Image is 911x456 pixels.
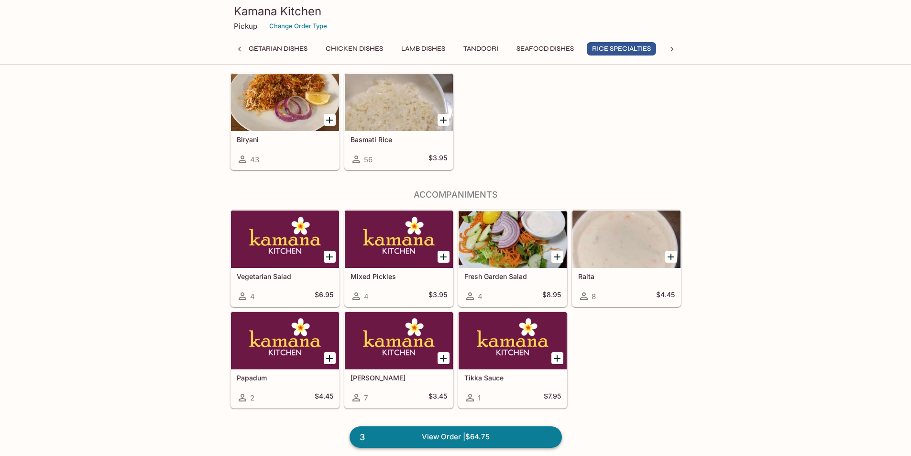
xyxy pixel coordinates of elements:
[230,210,340,307] a: Vegetarian Salad4$6.95
[354,431,371,444] span: 3
[428,392,447,403] h5: $3.45
[578,272,675,280] h5: Raita
[396,42,450,56] button: Lamb Dishes
[324,251,336,263] button: Add Vegetarian Salad
[458,210,567,307] a: Fresh Garden Salad4$8.95
[237,374,333,382] h5: Papadum
[665,251,677,263] button: Add Raita
[265,19,331,33] button: Change Order Type
[364,393,368,402] span: 7
[572,211,681,268] div: Raita
[230,189,681,200] h4: Accompaniments
[364,292,369,301] span: 4
[438,352,450,364] button: Add Mango Chutney
[428,154,447,165] h5: $3.95
[458,311,567,408] a: Tikka Sauce1$7.95
[344,311,453,408] a: [PERSON_NAME]7$3.45
[351,374,447,382] h5: [PERSON_NAME]
[544,392,561,403] h5: $7.95
[345,312,453,369] div: Mango Chutney
[351,272,447,280] h5: Mixed Pickles
[237,135,333,144] h5: Biryani
[315,290,333,302] h5: $6.95
[234,4,678,19] h3: Kamana Kitchen
[364,155,373,164] span: 56
[231,211,339,268] div: Vegetarian Salad
[542,290,561,302] h5: $8.95
[231,74,339,131] div: Biryani
[592,292,596,301] span: 8
[656,290,675,302] h5: $4.45
[572,210,681,307] a: Raita8$4.45
[234,22,257,31] p: Pickup
[511,42,579,56] button: Seafood Dishes
[464,272,561,280] h5: Fresh Garden Salad
[315,392,333,403] h5: $4.45
[235,42,313,56] button: Vegetarian Dishes
[230,311,340,408] a: Papadum2$4.45
[351,135,447,144] h5: Basmati Rice
[551,352,563,364] button: Add Tikka Sauce
[428,290,447,302] h5: $3.95
[320,42,388,56] button: Chicken Dishes
[464,374,561,382] h5: Tikka Sauce
[350,426,562,447] a: 3View Order |$64.75
[237,272,333,280] h5: Vegetarian Salad
[344,73,453,170] a: Basmati Rice56$3.95
[324,114,336,126] button: Add Biryani
[344,210,453,307] a: Mixed Pickles4$3.95
[345,74,453,131] div: Basmati Rice
[324,352,336,364] button: Add Papadum
[250,292,255,301] span: 4
[459,312,567,369] div: Tikka Sauce
[478,292,483,301] span: 4
[458,42,504,56] button: Tandoori
[250,393,254,402] span: 2
[345,211,453,268] div: Mixed Pickles
[230,73,340,170] a: Biryani43
[438,251,450,263] button: Add Mixed Pickles
[231,312,339,369] div: Papadum
[478,393,481,402] span: 1
[438,114,450,126] button: Add Basmati Rice
[250,155,259,164] span: 43
[587,42,656,56] button: Rice Specialties
[459,211,567,268] div: Fresh Garden Salad
[551,251,563,263] button: Add Fresh Garden Salad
